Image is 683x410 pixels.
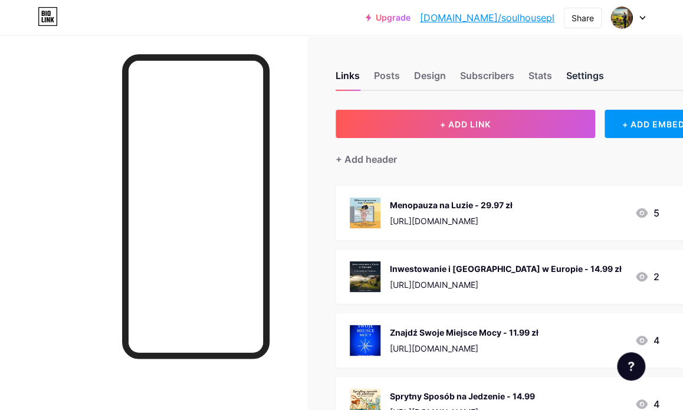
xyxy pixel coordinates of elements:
img: Menopauza na Luzie - 29.97 zł [350,198,380,228]
div: 4 [635,333,659,347]
div: Posts [374,68,400,90]
div: + Add header [336,152,397,166]
div: Settings [566,68,604,90]
div: Share [572,12,594,24]
div: Sprytny Sposób na Jedzenie - 14.99 [390,390,535,402]
div: Links [336,68,360,90]
div: Inwestowanie i [GEOGRAPHIC_DATA] w Europie - 14.99 zł [390,263,622,275]
span: + ADD LINK [440,119,491,129]
div: Menopauza na Luzie - 29.97 zł [390,199,513,211]
img: SoulHousePL [610,6,633,29]
div: [URL][DOMAIN_NAME] [390,278,622,291]
div: 5 [635,206,659,220]
a: Upgrade [366,13,411,22]
div: Stats [528,68,552,90]
div: Subscribers [460,68,514,90]
div: Znajdź Swoje Miejsce Mocy - 11.99 zł [390,326,538,339]
div: Design [414,68,446,90]
div: [URL][DOMAIN_NAME] [390,342,538,355]
div: [URL][DOMAIN_NAME] [390,215,513,227]
div: 2 [635,270,659,284]
a: [DOMAIN_NAME]/soulhousepl [420,11,554,25]
img: Znajdź Swoje Miejsce Mocy - 11.99 zł [350,325,380,356]
img: Inwestowanie i Życie w Europie - 14.99 zł [350,261,380,292]
button: + ADD LINK [336,110,595,138]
